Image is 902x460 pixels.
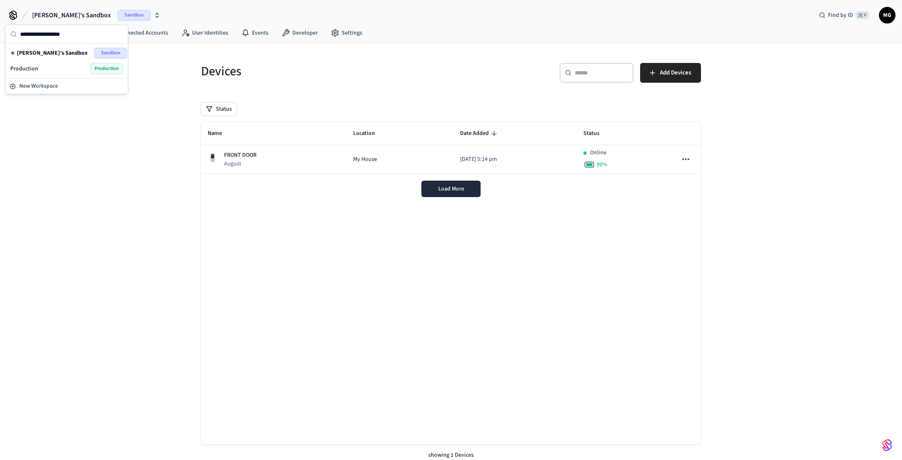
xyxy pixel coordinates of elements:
span: Name [208,127,233,140]
a: User Identities [175,26,235,40]
a: Events [235,26,275,40]
span: Add Devices [660,67,691,78]
span: Status [583,127,610,140]
div: Suggestions [5,44,128,78]
span: My House [353,155,377,164]
a: Settings [324,26,369,40]
span: Load More [438,185,464,193]
span: MG [880,8,895,23]
span: [PERSON_NAME]'s Sandbox [32,10,111,20]
div: Find by ID⌘ K [812,8,876,23]
p: FRONT DOOR [224,151,257,160]
span: Sandbox [94,48,127,58]
span: Production [10,65,38,73]
button: Status [201,102,237,116]
p: August [224,160,257,168]
span: Find by ID [828,11,853,19]
button: Add Devices [640,63,701,83]
a: Connected Accounts [100,26,175,40]
p: Online [590,149,606,157]
a: Developer [275,26,324,40]
span: New Workspace [19,82,58,91]
span: Production [90,63,123,74]
span: Date Added [460,127,500,140]
span: ⌘ K [856,11,869,19]
button: MG [879,7,895,23]
span: Sandbox [118,10,150,21]
p: [DATE] 5:14 pm [460,155,570,164]
img: Yale Assure Touchscreen Wifi Smart Lock, Satin Nickel, Front [208,153,217,163]
button: New Workspace [6,79,127,93]
span: Location [353,127,386,140]
span: [PERSON_NAME]'s Sandbox [17,49,88,57]
button: Load More [421,181,481,197]
table: sticky table [201,122,701,174]
span: 99 % [597,160,607,169]
img: SeamLogoGradient.69752ec5.svg [882,439,892,452]
h5: Devices [201,63,446,80]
